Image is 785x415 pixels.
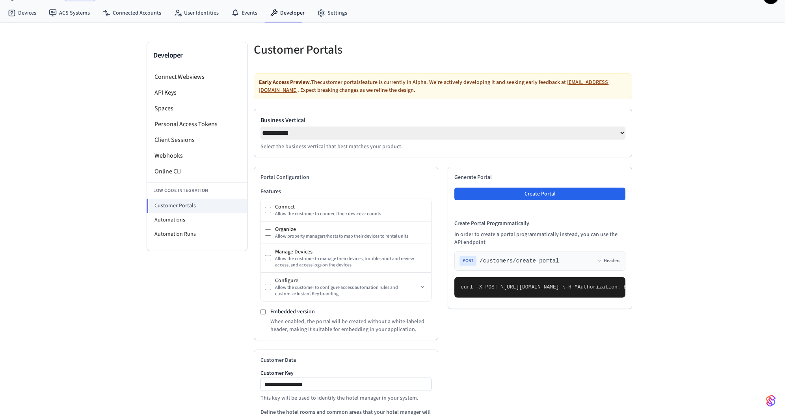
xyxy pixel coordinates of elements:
[454,173,625,181] h2: Generate Portal
[43,6,96,20] a: ACS Systems
[275,203,427,211] div: Connect
[260,394,432,402] p: This key will be used to identify the hotel manager in your system.
[147,132,247,148] li: Client Sessions
[254,42,438,58] h5: Customer Portals
[147,85,247,100] li: API Keys
[260,188,432,195] h3: Features
[260,173,432,181] h2: Portal Configuration
[766,395,776,407] img: SeamLogoGradient.69752ec5.svg
[504,284,565,290] span: [URL][DOMAIN_NAME] \
[147,116,247,132] li: Personal Access Tokens
[275,233,427,240] div: Allow property managers/hosts to map their devices to rental units
[2,6,43,20] a: Devices
[260,370,432,376] label: Customer Key
[275,285,418,297] div: Allow the customer to configure access automation rules and customize Instant Key branding
[167,6,225,20] a: User Identities
[480,257,559,265] span: /customers/create_portal
[454,231,625,246] p: In order to create a portal programmatically instead, you can use the API endpoint
[259,78,311,86] strong: Early Access Preview.
[254,73,632,99] div: The customer portals feature is currently in Alpha. We're actively developing it and seeking earl...
[147,182,247,199] li: Low Code Integration
[275,256,427,268] div: Allow the customer to manage their devices, troubleshoot and review access, and access logs on th...
[225,6,264,20] a: Events
[96,6,167,20] a: Connected Accounts
[270,308,315,316] label: Embedded version
[461,284,504,290] span: curl -X POST \
[565,284,712,290] span: -H "Authorization: Bearer seam_api_key_123456" \
[147,164,247,179] li: Online CLI
[275,248,427,256] div: Manage Devices
[275,277,418,285] div: Configure
[597,258,620,264] button: Headers
[260,356,432,364] h2: Customer Data
[270,318,432,333] p: When enabled, the portal will be created without a white-labeled header, making it suitable for e...
[454,188,625,200] button: Create Portal
[459,256,476,266] span: POST
[259,78,610,94] a: [EMAIL_ADDRESS][DOMAIN_NAME]
[264,6,311,20] a: Developer
[147,100,247,116] li: Spaces
[147,199,247,213] li: Customer Portals
[260,115,625,125] label: Business Vertical
[147,227,247,241] li: Automation Runs
[275,211,427,217] div: Allow the customer to connect their device accounts
[147,213,247,227] li: Automations
[260,143,625,151] p: Select the business vertical that best matches your product.
[275,225,427,233] div: Organize
[454,220,625,227] h4: Create Portal Programmatically
[311,6,353,20] a: Settings
[153,50,241,61] h3: Developer
[147,148,247,164] li: Webhooks
[147,69,247,85] li: Connect Webviews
